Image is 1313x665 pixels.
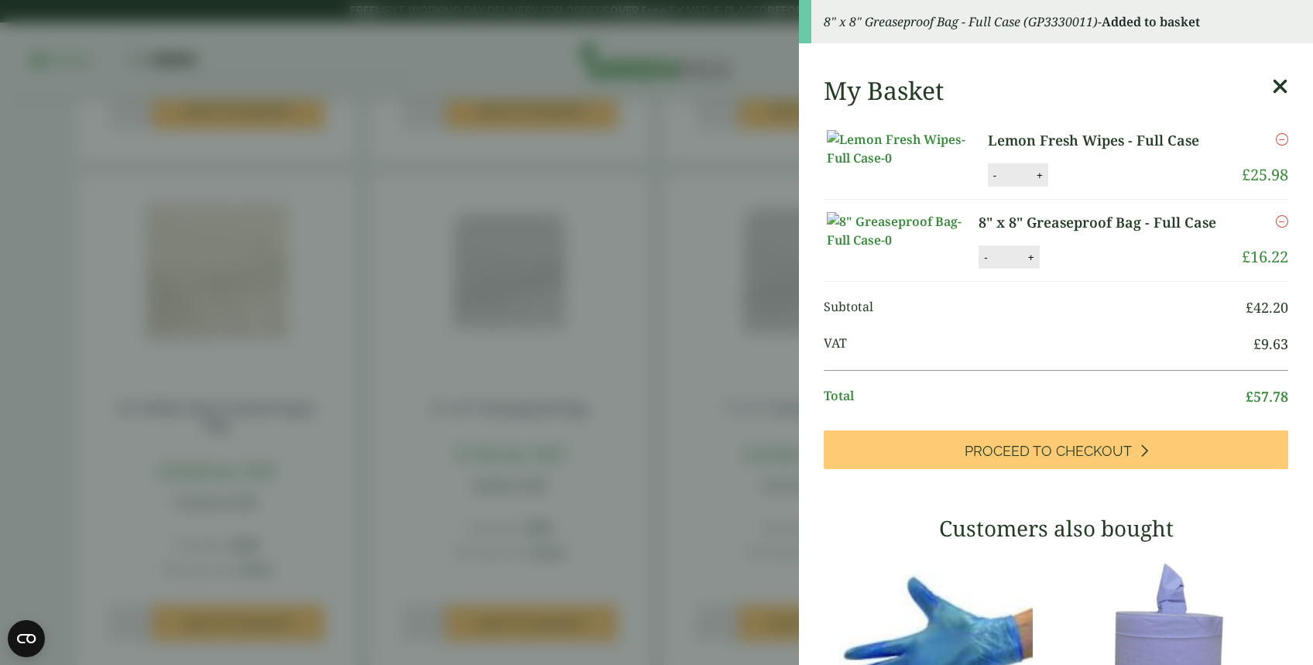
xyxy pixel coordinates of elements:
[1246,298,1253,317] span: £
[824,13,1098,30] em: 8" x 8" Greaseproof Bag - Full Case (GP3330011)
[1246,298,1288,317] bdi: 42.20
[1253,334,1261,353] span: £
[824,76,944,105] h2: My Basket
[827,130,966,167] img: Lemon Fresh Wipes-Full Case-0
[824,430,1288,469] a: Proceed to Checkout
[979,251,992,264] button: -
[1242,246,1250,267] span: £
[1246,387,1288,406] bdi: 57.78
[965,443,1132,460] span: Proceed to Checkout
[1242,164,1288,185] bdi: 25.98
[827,212,966,249] img: 8" Greaseproof Bag-Full Case-0
[1276,212,1288,231] a: Remove this item
[1102,13,1200,30] strong: Added to basket
[824,297,1246,318] span: Subtotal
[8,620,45,657] button: Open CMP widget
[824,334,1253,355] span: VAT
[1023,251,1039,264] button: +
[979,212,1229,233] a: 8" x 8" Greaseproof Bag - Full Case
[1276,130,1288,149] a: Remove this item
[1253,334,1288,353] bdi: 9.63
[1246,387,1253,406] span: £
[1242,246,1288,267] bdi: 16.22
[1242,164,1250,185] span: £
[824,386,1246,407] span: Total
[989,169,1001,182] button: -
[824,516,1288,542] h3: Customers also bought
[988,130,1221,151] a: Lemon Fresh Wipes - Full Case
[1032,169,1047,182] button: +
